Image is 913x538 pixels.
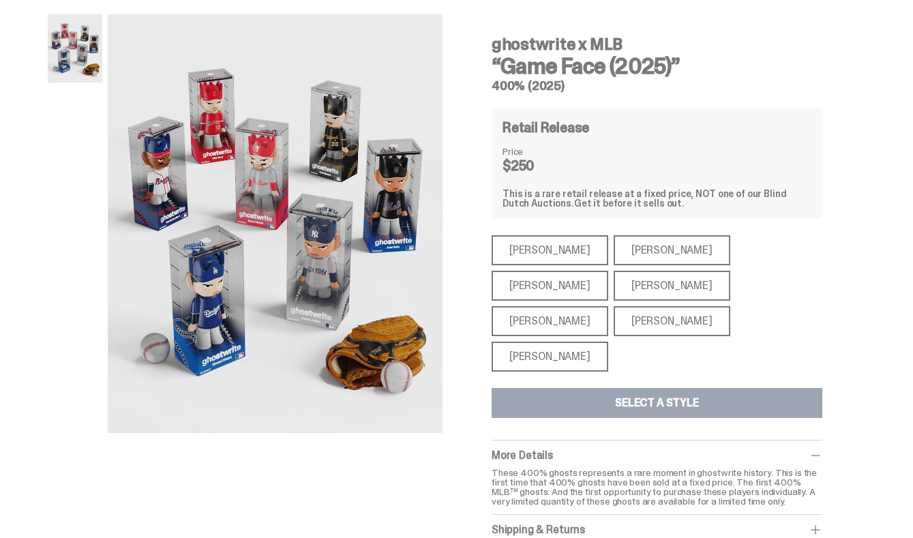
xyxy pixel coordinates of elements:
img: MLB%20400%25%20Primary%20Image.png [108,14,443,433]
div: [PERSON_NAME] [492,306,608,336]
div: [PERSON_NAME] [614,306,730,336]
h4: Retail Release [503,121,589,134]
button: Select a Style [492,388,822,418]
div: Select a Style [615,398,699,408]
h5: 400% (2025) [492,80,822,92]
div: [PERSON_NAME] [614,271,730,301]
h3: “Game Face (2025)” [492,55,822,77]
h4: ghostwrite x MLB [492,36,822,53]
div: This is a rare retail release at a fixed price, NOT one of our Blind Dutch Auctions. [503,189,811,208]
dt: Price [503,147,571,156]
span: More Details [492,448,553,462]
div: [PERSON_NAME] [492,235,608,265]
img: MLB%20400%25%20Primary%20Image.png [48,14,102,83]
dd: $250 [503,159,571,173]
div: [PERSON_NAME] [492,271,608,301]
div: [PERSON_NAME] [614,235,730,265]
span: Get it before it sells out. [574,197,685,209]
div: Shipping & Returns [492,523,822,537]
p: These 400% ghosts represents a rare moment in ghostwrite history. This is the first time that 400... [492,468,822,506]
div: [PERSON_NAME] [492,342,608,372]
